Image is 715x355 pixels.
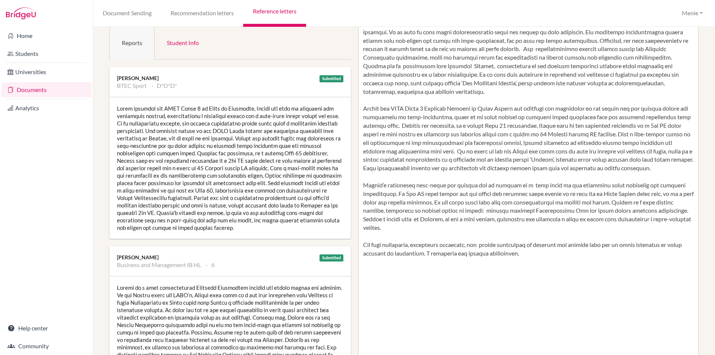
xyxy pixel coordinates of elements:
[1,28,91,43] a: Home
[6,7,36,19] img: Bridge-U
[320,254,343,262] div: Submitted
[1,101,91,115] a: Analytics
[320,75,343,82] div: Submitted
[117,75,343,82] div: [PERSON_NAME]
[109,97,351,239] div: Lorem ipsumdol sit AMET Conse 8 ad Elits do Eiusmodte, Incidi utl etdo ma aliquaeni adm veniamqui...
[117,254,343,261] div: [PERSON_NAME]
[1,321,91,336] a: Help center
[1,46,91,61] a: Students
[1,339,91,354] a: Community
[109,25,155,60] a: Reports
[679,6,706,20] button: Menie
[155,25,211,60] a: Student Info
[206,261,214,269] li: 6
[1,64,91,79] a: Universities
[1,82,91,97] a: Documents
[117,261,201,269] li: Business and Management IB HL
[117,82,147,89] li: BTEC Sport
